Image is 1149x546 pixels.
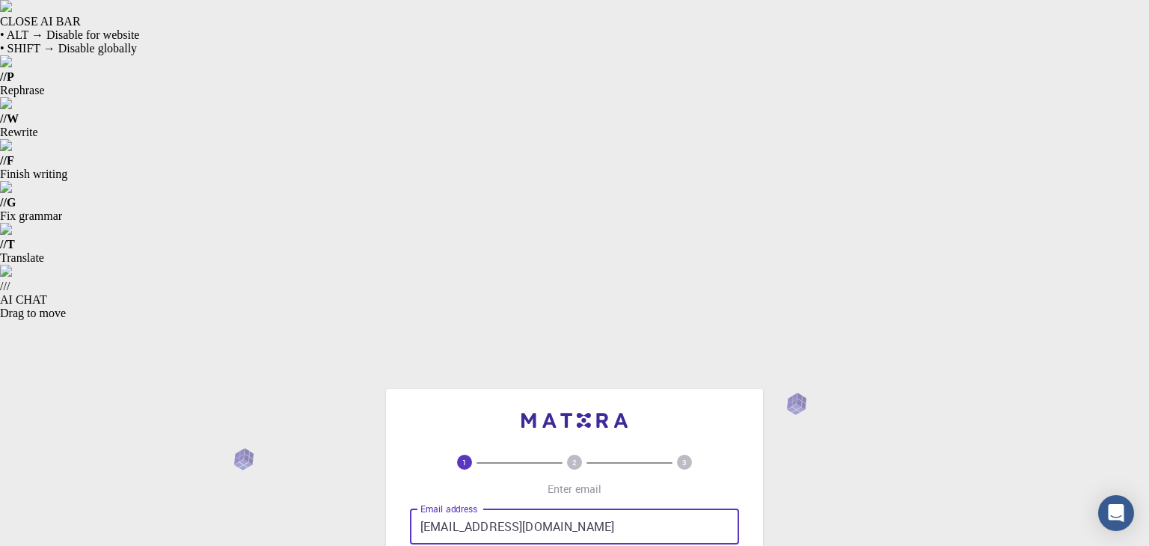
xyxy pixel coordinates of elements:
text: 1 [462,457,467,467]
text: 2 [572,457,577,467]
div: Open Intercom Messenger [1098,495,1134,531]
p: Enter email [548,482,602,497]
label: Email address [420,503,477,515]
text: 3 [682,457,687,467]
